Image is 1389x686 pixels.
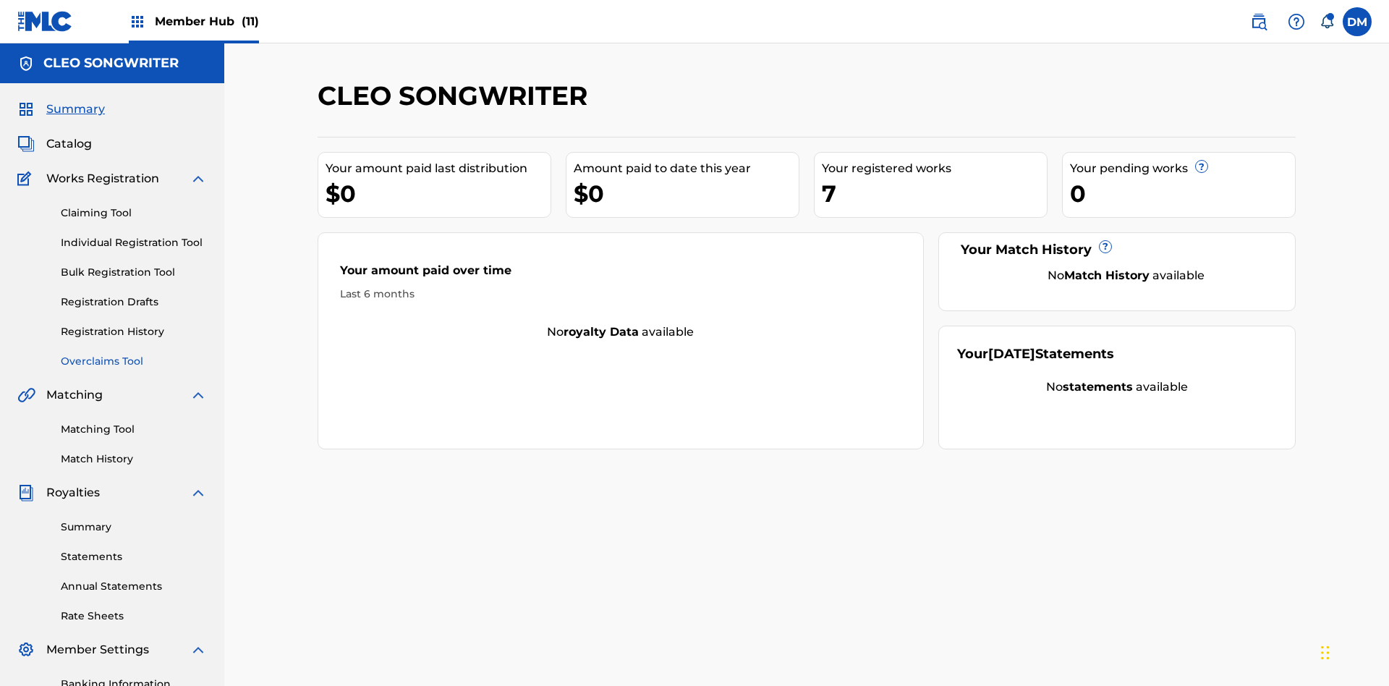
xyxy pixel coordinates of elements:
[61,324,207,339] a: Registration History
[1070,177,1295,210] div: 0
[46,641,149,659] span: Member Settings
[822,177,1047,210] div: 7
[46,170,159,187] span: Works Registration
[1320,14,1334,29] div: Notifications
[957,344,1114,364] div: Your Statements
[61,422,207,437] a: Matching Tool
[46,386,103,404] span: Matching
[242,14,259,28] span: (11)
[155,13,259,30] span: Member Hub
[1063,380,1133,394] strong: statements
[61,549,207,564] a: Statements
[1282,7,1311,36] div: Help
[957,378,1278,396] div: No available
[1100,241,1111,253] span: ?
[318,80,595,112] h2: CLEO SONGWRITER
[1317,617,1389,686] iframe: Chat Widget
[17,101,105,118] a: SummarySummary
[574,177,799,210] div: $0
[340,287,901,302] div: Last 6 months
[43,55,179,72] h5: CLEO SONGWRITER
[1070,160,1295,177] div: Your pending works
[1321,631,1330,674] div: Drag
[1250,13,1267,30] img: search
[61,206,207,221] a: Claiming Tool
[340,262,901,287] div: Your amount paid over time
[129,13,146,30] img: Top Rightsholders
[574,160,799,177] div: Amount paid to date this year
[17,11,73,32] img: MLC Logo
[190,170,207,187] img: expand
[822,160,1047,177] div: Your registered works
[17,135,35,153] img: Catalog
[1244,7,1273,36] a: Public Search
[61,354,207,369] a: Overclaims Tool
[190,386,207,404] img: expand
[61,609,207,624] a: Rate Sheets
[957,240,1278,260] div: Your Match History
[61,235,207,250] a: Individual Registration Tool
[326,177,551,210] div: $0
[975,267,1278,284] div: No available
[564,325,639,339] strong: royalty data
[17,386,35,404] img: Matching
[61,579,207,594] a: Annual Statements
[1343,7,1372,36] div: User Menu
[17,135,92,153] a: CatalogCatalog
[190,641,207,659] img: expand
[46,135,92,153] span: Catalog
[46,101,105,118] span: Summary
[61,265,207,280] a: Bulk Registration Tool
[318,323,923,341] div: No available
[1064,268,1150,282] strong: Match History
[1196,161,1207,172] span: ?
[17,55,35,72] img: Accounts
[61,452,207,467] a: Match History
[988,346,1035,362] span: [DATE]
[61,295,207,310] a: Registration Drafts
[61,520,207,535] a: Summary
[190,484,207,501] img: expand
[17,170,36,187] img: Works Registration
[46,484,100,501] span: Royalties
[1288,13,1305,30] img: help
[17,641,35,659] img: Member Settings
[17,101,35,118] img: Summary
[17,484,35,501] img: Royalties
[326,160,551,177] div: Your amount paid last distribution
